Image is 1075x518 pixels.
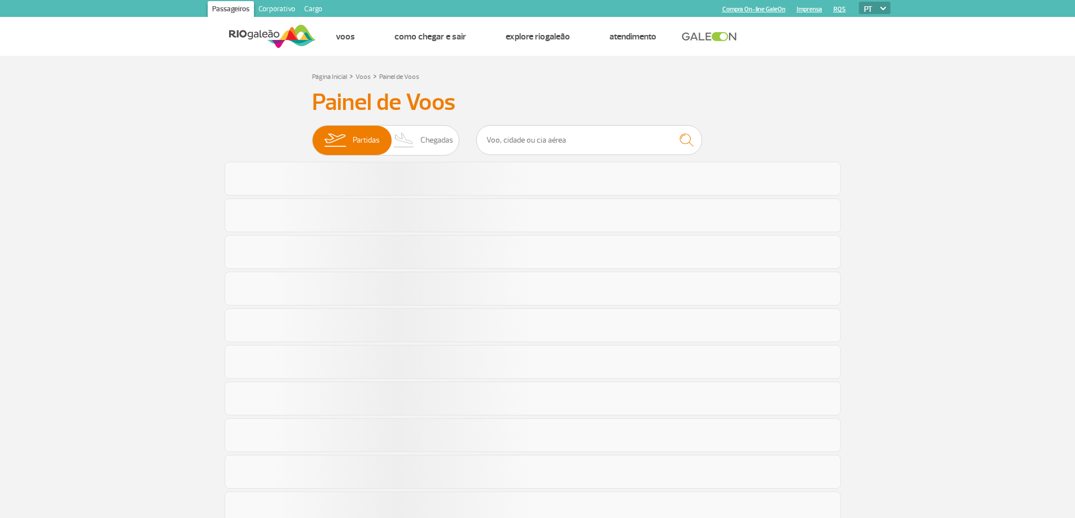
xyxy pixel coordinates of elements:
[300,1,327,19] a: Cargo
[353,126,380,155] span: Partidas
[373,69,377,82] a: >
[388,126,421,155] img: slider-desembarque
[609,31,656,42] a: Atendimento
[254,1,300,19] a: Corporativo
[394,31,466,42] a: Como chegar e sair
[420,126,453,155] span: Chegadas
[312,73,347,81] a: Página Inicial
[336,31,355,42] a: Voos
[356,73,371,81] a: Voos
[797,6,822,13] a: Imprensa
[312,88,764,117] h3: Painel de Voos
[379,73,419,81] a: Painel de Voos
[208,1,254,19] a: Passageiros
[506,31,570,42] a: Explore RIOgaleão
[317,126,353,155] img: slider-embarque
[476,125,702,155] input: Voo, cidade ou cia aérea
[833,6,846,13] a: RQS
[722,6,786,13] a: Compra On-line GaleOn
[349,69,353,82] a: >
